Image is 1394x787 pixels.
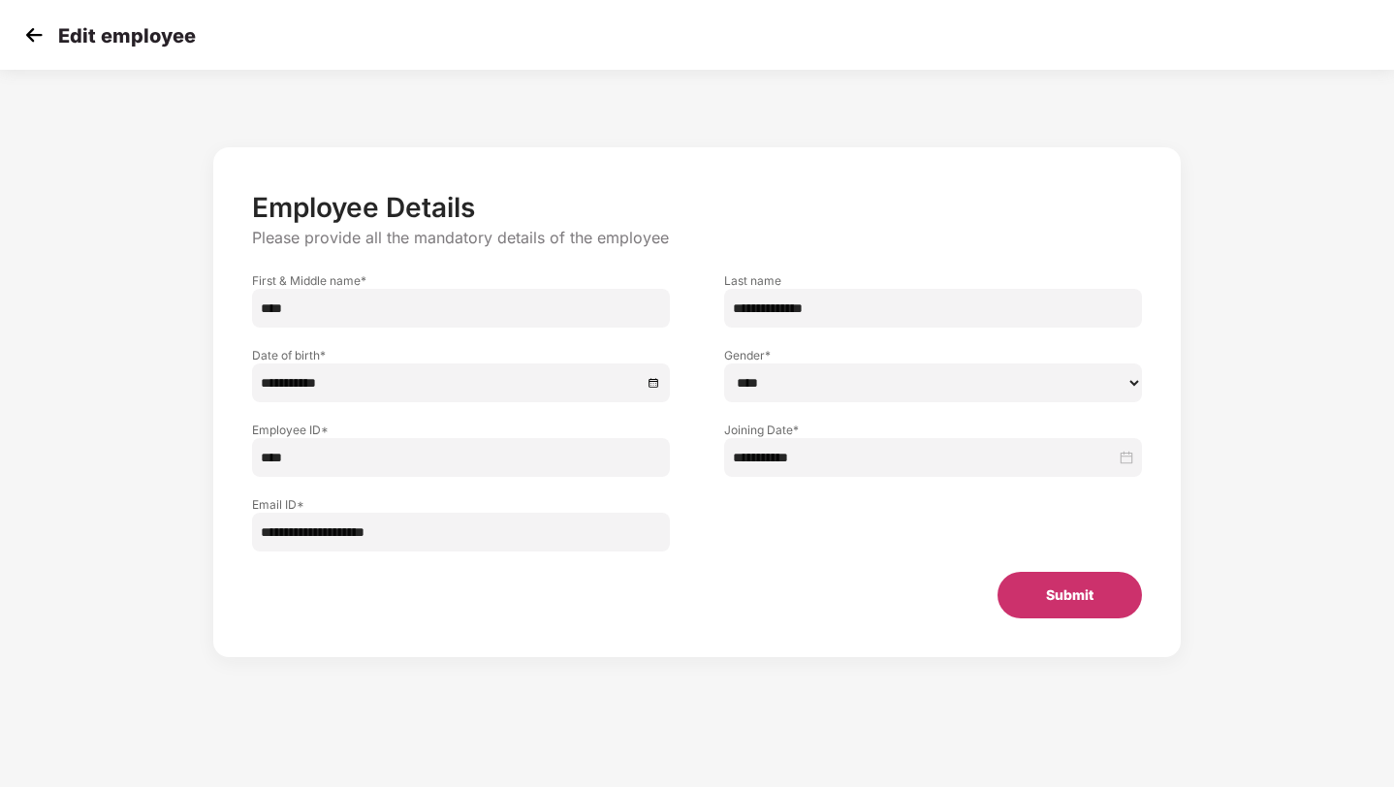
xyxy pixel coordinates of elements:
[252,272,670,289] label: First & Middle name
[252,347,670,363] label: Date of birth
[252,191,1143,224] p: Employee Details
[724,272,1142,289] label: Last name
[252,228,1143,248] p: Please provide all the mandatory details of the employee
[252,496,670,513] label: Email ID
[252,422,670,438] label: Employee ID
[58,24,196,47] p: Edit employee
[998,572,1142,618] button: Submit
[19,20,48,49] img: svg+xml;base64,PHN2ZyB4bWxucz0iaHR0cDovL3d3dy53My5vcmcvMjAwMC9zdmciIHdpZHRoPSIzMCIgaGVpZ2h0PSIzMC...
[724,422,1142,438] label: Joining Date
[724,347,1142,363] label: Gender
